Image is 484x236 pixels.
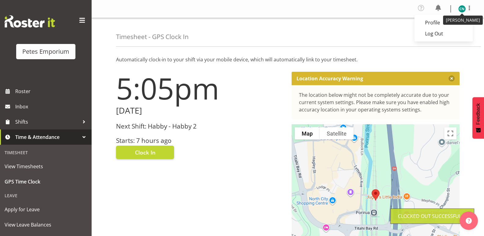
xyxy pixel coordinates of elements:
span: Clock In [135,148,155,156]
div: Timesheet [2,146,90,159]
span: Roster [15,87,89,96]
div: Clocked out Successfully [398,212,467,220]
span: Feedback [475,103,481,125]
span: Time & Attendance [15,133,79,142]
span: View Leave Balances [5,220,87,229]
button: Show satellite imagery [320,127,354,140]
a: View Timesheets [2,159,90,174]
h3: Starts: 7 hours ago [116,137,284,144]
img: help-xxl-2.png [466,218,472,224]
span: Inbox [15,102,89,111]
button: Close message [449,75,455,82]
button: Feedback - Show survey [472,97,484,139]
h3: Next Shift: Habby - Habby 2 [116,123,284,130]
p: Automatically clock-in to your shift via your mobile device, which will automatically link to you... [116,56,460,63]
h2: [DATE] [116,106,284,115]
a: Apply for Leave [2,202,90,217]
a: GPS Time Clock [2,174,90,189]
button: Toggle fullscreen view [444,127,457,140]
button: Clock In [116,146,174,159]
span: GPS Time Clock [5,177,87,186]
a: Profile [414,17,473,28]
div: The location below might not be completely accurate due to your current system settings. Please m... [299,91,453,113]
a: View Leave Balances [2,217,90,232]
img: christine-neville11214.jpg [458,5,466,13]
div: Petes Emporium [22,47,69,56]
p: Location Accuracy Warning [297,75,363,82]
span: Shifts [15,117,79,126]
h1: 5:05pm [116,72,284,105]
h4: Timesheet - GPS Clock In [116,33,189,40]
span: Apply for Leave [5,205,87,214]
button: Show street map [295,127,320,140]
span: View Timesheets [5,162,87,171]
img: Rosterit website logo [5,15,55,27]
a: Log Out [414,28,473,39]
div: Leave [2,189,90,202]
